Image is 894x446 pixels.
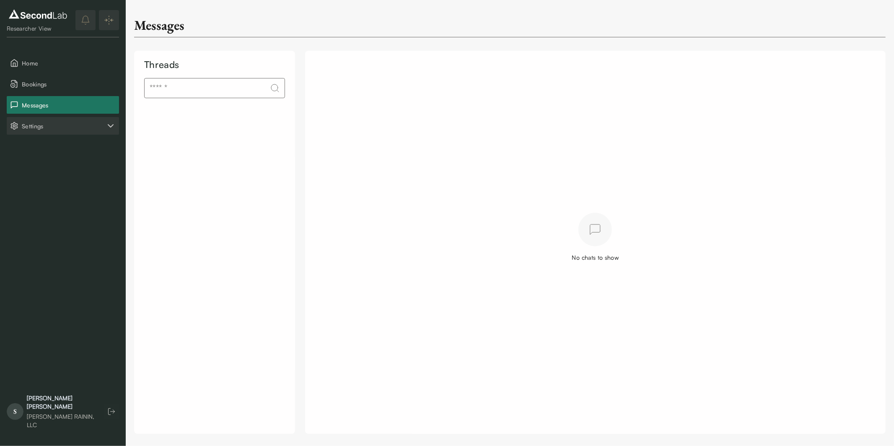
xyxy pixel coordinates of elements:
button: notifications [75,10,96,30]
span: Bookings [22,80,116,89]
button: Bookings [7,75,119,93]
button: Messages [7,96,119,114]
img: empty [578,213,612,246]
div: [PERSON_NAME] [PERSON_NAME] [27,394,96,411]
div: [PERSON_NAME] RAININ, LLC [27,412,96,429]
span: Settings [22,122,106,130]
button: Log out [104,404,119,419]
span: Messages [22,101,116,110]
span: S [7,403,23,420]
button: Expand/Collapse sidebar [99,10,119,30]
span: Home [22,59,116,68]
div: No chats to show [572,253,619,262]
button: Home [7,54,119,72]
button: Settings [7,117,119,135]
div: Threads [144,57,285,71]
img: logo [7,8,69,21]
div: Settings sub items [7,117,119,135]
div: Researcher View [7,24,69,33]
div: Messages [134,17,184,34]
